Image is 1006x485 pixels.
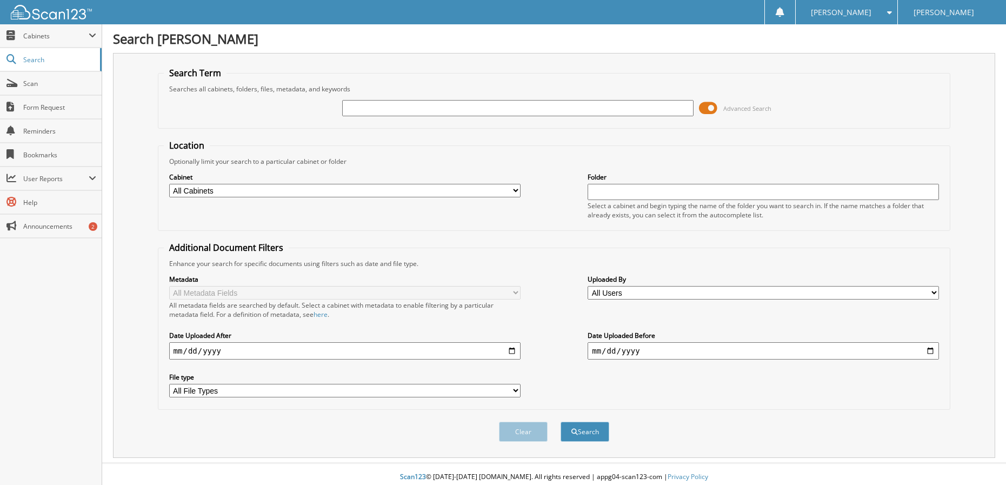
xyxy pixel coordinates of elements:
[169,172,521,182] label: Cabinet
[113,30,995,48] h1: Search [PERSON_NAME]
[169,331,521,340] label: Date Uploaded After
[23,79,96,88] span: Scan
[588,331,939,340] label: Date Uploaded Before
[23,222,96,231] span: Announcements
[400,472,426,481] span: Scan123
[914,9,974,16] span: [PERSON_NAME]
[561,422,609,442] button: Search
[668,472,708,481] a: Privacy Policy
[164,242,289,254] legend: Additional Document Filters
[723,104,771,112] span: Advanced Search
[169,373,521,382] label: File type
[23,127,96,136] span: Reminders
[588,342,939,360] input: end
[314,310,328,319] a: here
[23,55,95,64] span: Search
[169,301,521,319] div: All metadata fields are searched by default. Select a cabinet with metadata to enable filtering b...
[164,157,945,166] div: Optionally limit your search to a particular cabinet or folder
[811,9,871,16] span: [PERSON_NAME]
[164,84,945,94] div: Searches all cabinets, folders, files, metadata, and keywords
[499,422,548,442] button: Clear
[169,342,521,360] input: start
[588,201,939,220] div: Select a cabinet and begin typing the name of the folder you want to search in. If the name match...
[164,139,210,151] legend: Location
[23,150,96,160] span: Bookmarks
[23,198,96,207] span: Help
[164,67,226,79] legend: Search Term
[588,172,939,182] label: Folder
[11,5,92,19] img: scan123-logo-white.svg
[588,275,939,284] label: Uploaded By
[164,259,945,268] div: Enhance your search for specific documents using filters such as date and file type.
[23,103,96,112] span: Form Request
[23,174,89,183] span: User Reports
[89,222,97,231] div: 2
[169,275,521,284] label: Metadata
[23,31,89,41] span: Cabinets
